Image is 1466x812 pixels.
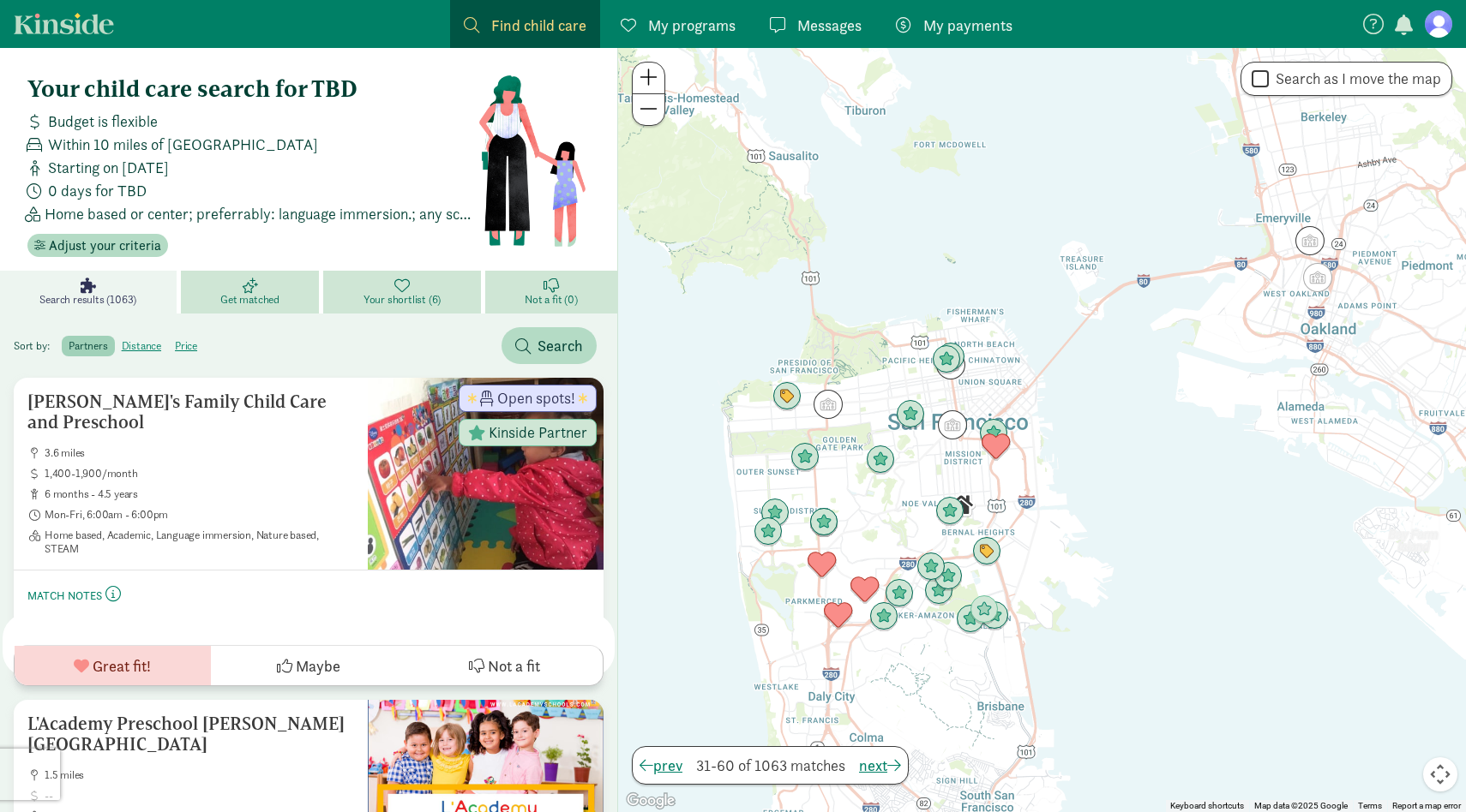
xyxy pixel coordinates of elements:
[1269,69,1441,89] label: Search as I move the map
[1423,757,1457,791] button: Map camera controls
[924,576,953,606] div: Click to see details
[754,517,783,546] div: Click to see details
[45,487,354,501] span: 6 months - 4.5 years
[27,391,354,433] h5: [PERSON_NAME]'s Family Child Care and Preschool
[14,338,59,353] span: Sort by:
[1170,800,1244,812] button: Keyboard shortcuts
[980,601,1009,630] div: Click to see details
[48,133,318,156] span: Within 10 miles of [GEOGRAPHIC_DATA]
[296,654,340,678] span: Maybe
[406,646,603,685] button: Not a fit
[45,446,354,460] span: 3.6 miles
[946,491,976,520] div: Click to see details
[935,497,964,526] div: Click to see details
[1295,226,1325,255] div: Click to see details
[93,654,151,678] span: Great fit!
[45,467,354,481] span: 1,400-1,900/month
[1254,801,1348,810] span: Map data ©2025 Google
[797,14,862,37] span: Messages
[859,754,901,777] button: next
[485,271,617,313] a: Not a fit (0)
[970,595,999,624] div: Click to see details
[790,443,820,472] div: Click to see details
[979,419,1008,448] div: Click to see details
[772,382,802,411] div: Click to see details
[48,179,147,202] span: 0 days for TBD
[622,790,679,812] img: Google
[808,551,837,580] div: Click to see details
[27,75,478,103] h4: Your child care search for TBD
[696,754,845,777] span: 31-60 of 1063 matches
[525,293,577,307] span: Not a fit (0)
[39,293,136,307] span: Search results (1063)
[956,605,985,634] div: Click to see details
[885,579,914,608] div: Click to see details
[1392,801,1461,810] a: Report a map error
[491,14,586,37] span: Find child care
[49,236,161,256] span: Adjust your criteria
[916,552,946,582] div: Click to see details
[45,508,354,522] span: Mon-Fri, 6:00am - 6:00pm
[972,537,1001,566] div: Click to see details
[866,445,895,475] div: Click to see details
[48,110,158,133] span: Budget is flexible
[489,425,587,440] span: Kinside Partner
[115,336,168,356] label: distance
[648,14,736,37] span: My programs
[923,14,1012,37] span: My payments
[211,646,407,685] button: Maybe
[27,234,168,258] button: Adjust your criteria
[27,588,102,603] small: Match Notes
[640,754,682,777] button: prev
[1303,263,1332,292] div: Click to see details
[982,433,1011,462] div: Click to see details
[502,327,597,364] button: Search
[45,768,354,782] span: 1.5 miles
[497,391,575,406] span: Open spots!
[48,156,169,179] span: Starting on [DATE]
[809,508,838,537] div: Click to see details
[869,602,898,631] div: Click to see details
[488,654,540,678] span: Not a fit
[27,615,161,629] button: Add note about this location
[824,601,853,630] div: Click to see details
[760,499,790,528] div: Click to see details
[168,336,204,356] label: price
[932,345,961,374] div: Click to see details
[15,646,211,685] button: Great fit!
[45,528,354,556] span: Home based, Academic, Language immersion, Nature based, STEAM
[45,202,478,225] span: Home based or center; preferrably: language immersion.; any schedule type
[896,400,925,429] div: Click to see details
[181,271,324,313] a: Get matched
[14,13,114,34] a: Kinside
[220,293,279,307] span: Get matched
[323,271,484,313] a: Your shortlist (6)
[934,562,963,591] div: Click to see details
[938,410,967,439] div: Click to see details
[814,390,843,419] div: Click to see details
[1358,801,1382,810] a: Terms (opens in new tab)
[27,713,354,755] h5: L'Academy Preschool [PERSON_NAME][GEOGRAPHIC_DATA]
[850,576,880,605] div: Click to see details
[62,336,114,356] label: partners
[622,790,679,812] a: Open this area in Google Maps (opens a new window)
[936,343,965,372] div: Click to see details
[363,293,441,307] span: Your shortlist (6)
[538,334,583,357] span: Search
